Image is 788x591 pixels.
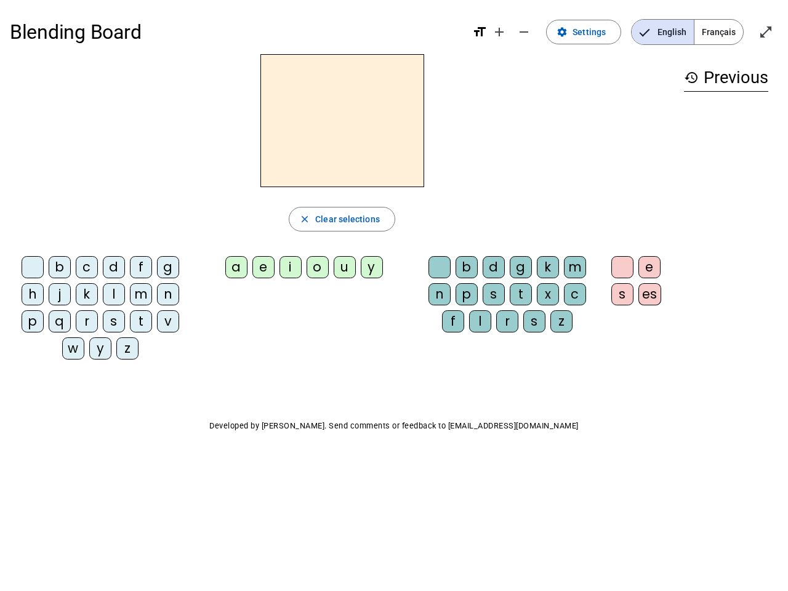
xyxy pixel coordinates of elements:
div: d [103,256,125,278]
button: Clear selections [289,207,395,231]
div: m [130,283,152,305]
div: q [49,310,71,332]
h1: Blending Board [10,12,462,52]
mat-icon: remove [517,25,531,39]
div: w [62,337,84,360]
span: Settings [573,25,606,39]
div: x [537,283,559,305]
div: m [564,256,586,278]
span: Clear selections [315,212,380,227]
div: f [130,256,152,278]
div: g [510,256,532,278]
div: y [89,337,111,360]
div: r [76,310,98,332]
div: u [334,256,356,278]
div: es [638,283,661,305]
div: s [611,283,633,305]
div: s [523,310,545,332]
div: l [469,310,491,332]
button: Enter full screen [754,20,778,44]
div: t [130,310,152,332]
mat-icon: settings [557,26,568,38]
div: f [442,310,464,332]
mat-icon: add [492,25,507,39]
div: b [456,256,478,278]
div: s [483,283,505,305]
div: e [252,256,275,278]
span: English [632,20,694,44]
mat-icon: close [299,214,310,225]
div: c [76,256,98,278]
div: p [456,283,478,305]
div: i [279,256,302,278]
div: v [157,310,179,332]
div: l [103,283,125,305]
button: Settings [546,20,621,44]
div: a [225,256,247,278]
div: j [49,283,71,305]
button: Increase font size [487,20,512,44]
span: Français [694,20,743,44]
mat-icon: open_in_full [758,25,773,39]
div: k [76,283,98,305]
div: y [361,256,383,278]
div: z [116,337,139,360]
div: n [157,283,179,305]
mat-icon: history [684,70,699,85]
div: o [307,256,329,278]
div: b [49,256,71,278]
div: k [537,256,559,278]
div: e [638,256,661,278]
div: p [22,310,44,332]
div: t [510,283,532,305]
mat-icon: format_size [472,25,487,39]
div: s [103,310,125,332]
div: d [483,256,505,278]
h3: Previous [684,64,768,92]
div: c [564,283,586,305]
button: Decrease font size [512,20,536,44]
div: r [496,310,518,332]
p: Developed by [PERSON_NAME]. Send comments or feedback to [EMAIL_ADDRESS][DOMAIN_NAME] [10,419,778,433]
div: z [550,310,573,332]
div: n [428,283,451,305]
div: h [22,283,44,305]
div: g [157,256,179,278]
mat-button-toggle-group: Language selection [631,19,744,45]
